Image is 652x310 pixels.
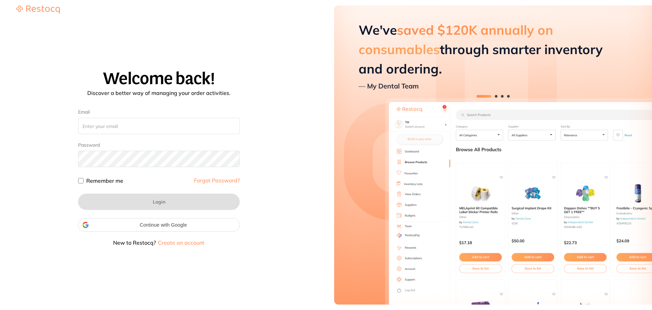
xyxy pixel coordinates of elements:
[91,222,235,228] span: Continue with Google
[86,178,123,183] label: Remember me
[78,142,100,148] label: Password
[334,5,652,305] img: Restocq preview
[78,194,240,210] button: Login
[78,109,240,115] label: Email
[8,70,310,88] h1: Welcome back!
[157,240,205,245] button: Create an account
[194,178,240,183] a: Forgot Password?
[78,218,240,232] div: Continue with Google
[78,240,240,245] p: New to Restocq?
[334,5,652,305] aside: Hero
[16,5,60,14] img: Restocq
[8,90,310,96] p: Discover a better way of managing your order activities.
[78,118,240,134] input: Enter your email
